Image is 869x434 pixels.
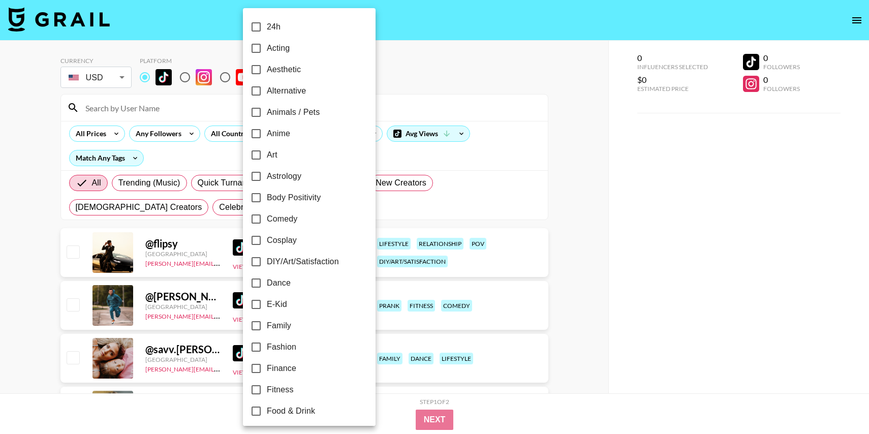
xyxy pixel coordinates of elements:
[267,277,291,289] span: Dance
[267,213,297,225] span: Comedy
[267,192,321,204] span: Body Positivity
[267,234,297,246] span: Cosplay
[267,384,294,396] span: Fitness
[267,256,339,268] span: DIY/Art/Satisfaction
[267,362,296,375] span: Finance
[267,298,287,311] span: E-Kid
[267,42,290,54] span: Acting
[267,405,315,417] span: Food & Drink
[267,170,301,182] span: Astrology
[267,320,291,332] span: Family
[267,128,290,140] span: Anime
[267,64,301,76] span: Aesthetic
[267,85,306,97] span: Alternative
[267,149,277,161] span: Art
[267,21,281,33] span: 24h
[267,341,296,353] span: Fashion
[267,106,320,118] span: Animals / Pets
